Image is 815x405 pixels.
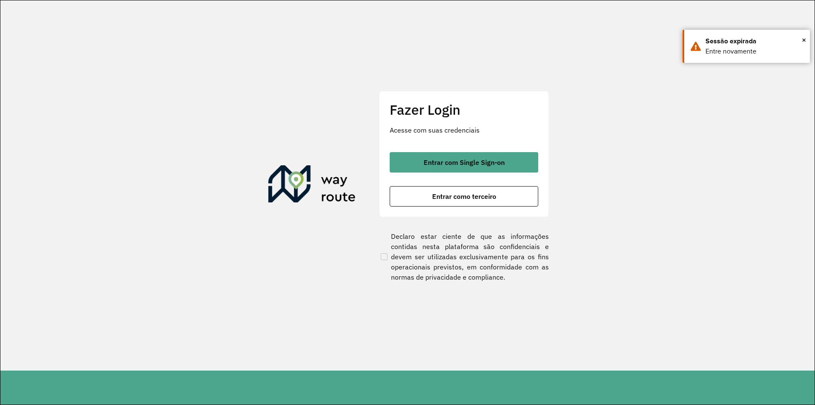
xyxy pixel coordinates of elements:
[390,102,538,118] h2: Fazer Login
[802,34,806,46] button: Close
[390,186,538,207] button: button
[379,231,549,282] label: Declaro estar ciente de que as informações contidas nesta plataforma são confidenciais e devem se...
[705,36,804,46] div: Sessão expirada
[432,193,496,200] span: Entrar como terceiro
[424,159,505,166] span: Entrar com Single Sign-on
[802,34,806,46] span: ×
[268,165,356,206] img: Roteirizador AmbevTech
[390,152,538,173] button: button
[390,125,538,135] p: Acesse com suas credenciais
[705,46,804,57] div: Entre novamente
